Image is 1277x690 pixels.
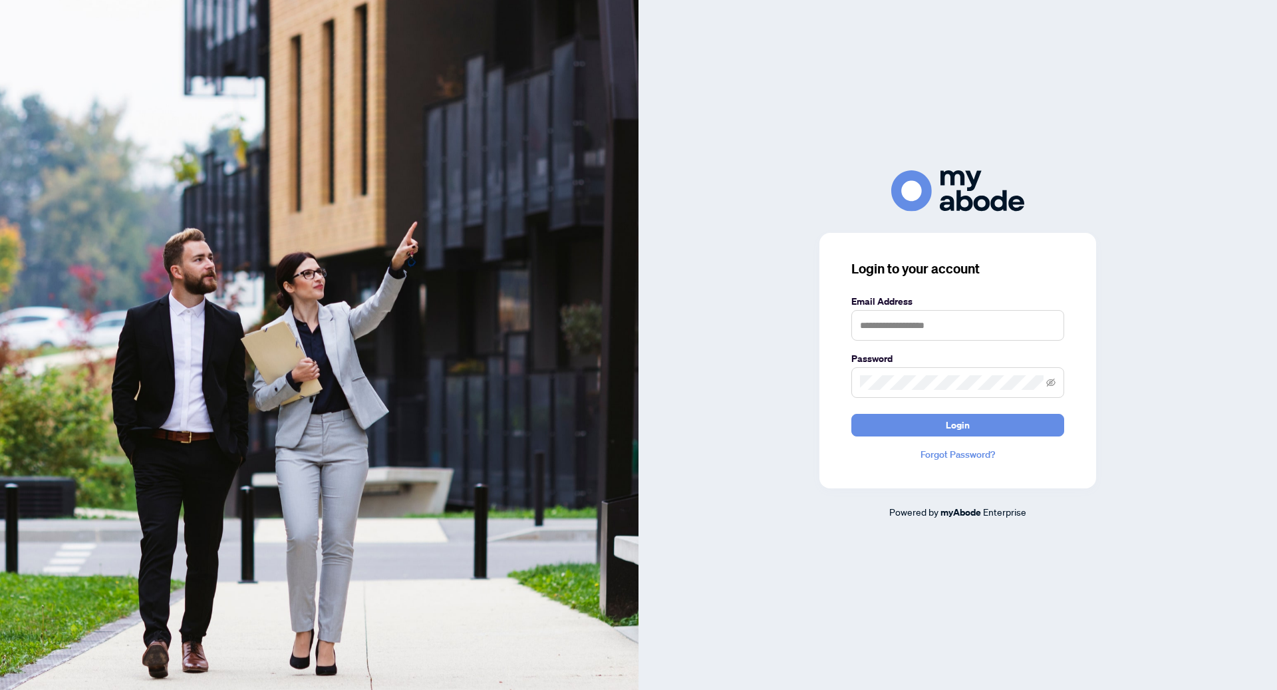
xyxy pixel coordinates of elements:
a: myAbode [940,505,981,520]
span: Login [946,415,970,436]
span: Enterprise [983,506,1026,518]
a: Forgot Password? [851,447,1064,462]
span: Powered by [889,506,938,518]
button: Login [851,414,1064,436]
label: Password [851,351,1064,366]
img: ma-logo [891,170,1024,211]
span: eye-invisible [1046,378,1056,387]
label: Email Address [851,294,1064,309]
h3: Login to your account [851,259,1064,278]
